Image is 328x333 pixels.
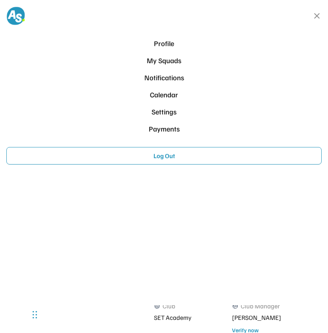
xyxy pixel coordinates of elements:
[241,301,280,311] div: Club Manager
[232,313,305,322] div: [PERSON_NAME]
[312,11,322,21] button: close
[10,55,318,66] div: My Squads
[10,38,318,49] div: Profile
[10,106,318,117] div: Settings
[6,6,25,25] img: AS-favicon_v1-8%20%281%29.png
[10,72,318,83] div: Notifications
[154,313,227,322] div: SET Academy
[163,301,175,311] div: Club
[10,89,318,100] div: Calendar
[6,147,322,165] button: Log Out
[232,303,238,309] button: supervised_user_circle
[10,124,318,134] div: Payments
[154,303,160,309] button: sports_volleyball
